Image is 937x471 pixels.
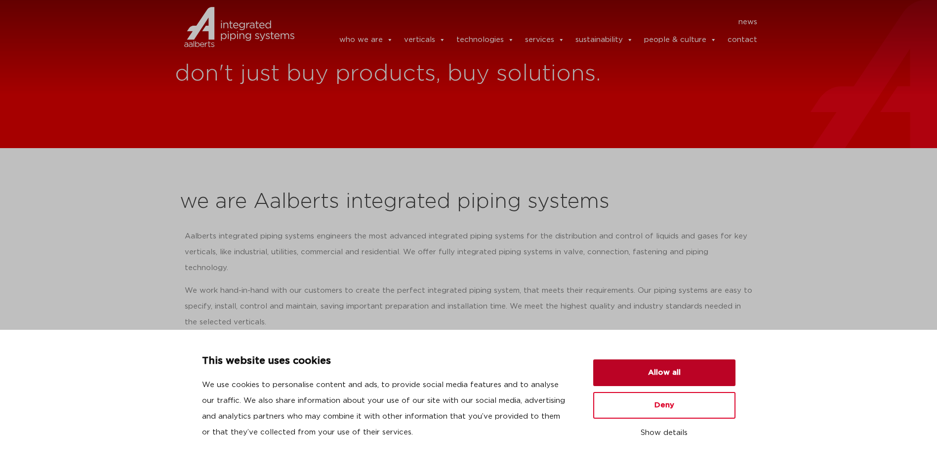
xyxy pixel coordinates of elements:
[575,30,633,50] a: sustainability
[525,30,565,50] a: services
[185,283,753,330] p: We work hand-in-hand with our customers to create the perfect integrated piping system, that meet...
[339,30,393,50] a: who we are
[644,30,717,50] a: people & culture
[309,14,758,30] nav: Menu
[185,229,753,276] p: Aalberts integrated piping systems engineers the most advanced integrated piping systems for the ...
[202,353,570,369] p: This website uses cookies
[593,359,735,386] button: Allow all
[738,14,757,30] a: news
[404,30,446,50] a: verticals
[593,392,735,419] button: Deny
[202,377,570,440] p: We use cookies to personalise content and ads, to provide social media features and to analyse ou...
[180,190,758,214] h2: we are Aalberts integrated piping systems
[593,425,735,441] button: Show details
[728,30,757,50] a: contact
[456,30,514,50] a: technologies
